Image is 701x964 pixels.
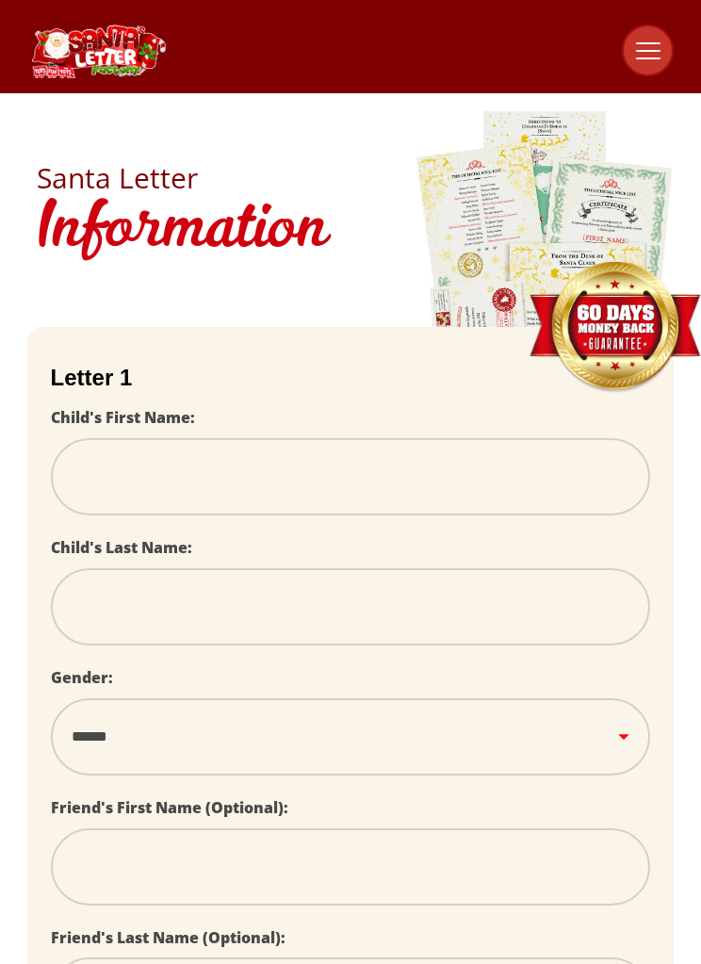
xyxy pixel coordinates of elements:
[51,365,651,391] h2: Letter 1
[37,192,665,270] h1: Information
[51,797,288,818] label: Friend's First Name (Optional):
[27,25,169,78] img: Santa Letter Logo
[51,537,192,558] label: Child's Last Name:
[51,407,195,428] label: Child's First Name:
[51,927,285,948] label: Friend's Last Name (Optional):
[37,164,665,192] h2: Santa Letter
[51,667,113,688] label: Gender:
